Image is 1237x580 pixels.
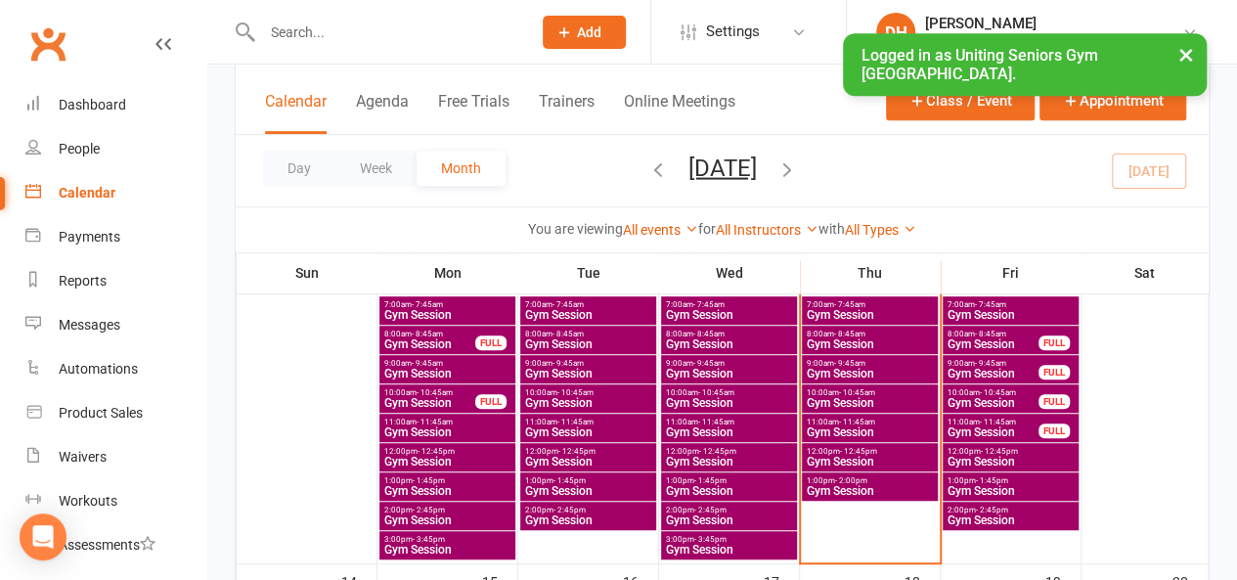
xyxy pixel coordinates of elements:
th: Tue [518,252,659,293]
span: Gym Session [947,426,1039,438]
span: - 7:45am [412,300,443,309]
div: Assessments [59,537,155,553]
span: - 1:45pm [976,476,1008,485]
span: 8:00am [665,330,793,338]
span: Gym Session [524,397,652,409]
div: Dashboard [59,97,126,112]
span: 9:00am [947,359,1039,368]
span: - 9:45am [412,359,443,368]
button: Agenda [356,92,409,134]
span: Gym Session [947,309,1075,321]
span: 7:00am [383,300,511,309]
span: 10:00am [806,388,934,397]
span: Gym Session [524,338,652,350]
span: 10:00am [665,388,793,397]
span: Gym Session [383,309,511,321]
a: Workouts [25,479,206,523]
span: Gym Session [524,426,652,438]
span: - 12:45pm [981,447,1018,456]
span: 12:00pm [806,447,934,456]
span: Gym Session [665,397,793,409]
div: [PERSON_NAME] [925,15,1182,32]
span: - 10:45am [698,388,734,397]
a: Product Sales [25,391,206,435]
span: Gym Session [665,368,793,379]
span: Gym Session [665,485,793,497]
input: Search... [256,19,517,46]
span: 10:00am [383,388,476,397]
span: 9:00am [383,359,511,368]
span: 1:00pm [806,476,934,485]
div: Automations [59,361,138,377]
span: - 11:45am [698,418,734,426]
span: 9:00am [524,359,652,368]
span: Gym Session [947,456,1075,468]
span: - 11:45am [417,418,453,426]
span: Gym Session [806,485,934,497]
span: Gym Session [806,426,934,438]
span: - 12:45pm [418,447,455,456]
span: - 10:45am [557,388,594,397]
span: 7:00am [947,300,1075,309]
div: Payments [59,229,120,245]
button: Calendar [265,92,327,134]
div: Product Sales [59,405,143,421]
span: Gym Session [947,485,1075,497]
span: Gym Session [524,456,652,468]
button: Month [417,151,506,186]
div: People [59,141,100,156]
span: 3:00pm [383,535,511,544]
span: - 7:45am [834,300,865,309]
span: - 8:45am [834,330,865,338]
span: Gym Session [383,456,511,468]
span: - 2:45pm [976,506,1008,514]
button: × [1169,33,1204,75]
span: - 2:00pm [835,476,867,485]
span: - 3:45pm [413,535,445,544]
span: Gym Session [383,514,511,526]
div: Reports [59,273,107,289]
div: FULL [1038,365,1070,379]
span: - 1:45pm [694,476,727,485]
span: - 11:45am [839,418,875,426]
span: 8:00am [524,330,652,338]
span: - 1:45pm [553,476,586,485]
span: Gym Session [383,426,511,438]
span: 2:00pm [524,506,652,514]
span: - 12:45pm [558,447,596,456]
span: - 12:45pm [699,447,736,456]
span: 7:00am [665,300,793,309]
div: Open Intercom Messenger [20,513,66,560]
span: Gym Session [806,309,934,321]
span: Gym Session [665,514,793,526]
span: - 2:45pm [553,506,586,514]
th: Sun [237,252,377,293]
span: Gym Session [947,338,1039,350]
span: 8:00am [806,330,934,338]
span: Gym Session [806,368,934,379]
a: People [25,127,206,171]
a: Waivers [25,435,206,479]
div: Calendar [59,185,115,201]
span: - 1:45pm [413,476,445,485]
a: All events [623,222,698,238]
span: - 10:45am [980,388,1016,397]
span: 1:00pm [947,476,1075,485]
span: Gym Session [524,309,652,321]
span: 11:00am [947,418,1039,426]
div: FULL [1038,335,1070,350]
span: Gym Session [383,485,511,497]
a: Automations [25,347,206,391]
a: All Instructors [716,222,818,238]
a: Calendar [25,171,206,215]
div: Waivers [59,449,107,465]
span: Gym Session [665,456,793,468]
button: Online Meetings [624,92,735,134]
span: Gym Session [524,368,652,379]
span: Gym Session [524,485,652,497]
strong: for [698,221,716,237]
span: Gym Session [806,397,934,409]
span: Settings [706,10,760,54]
span: Gym Session [383,397,476,409]
div: FULL [1038,394,1070,409]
